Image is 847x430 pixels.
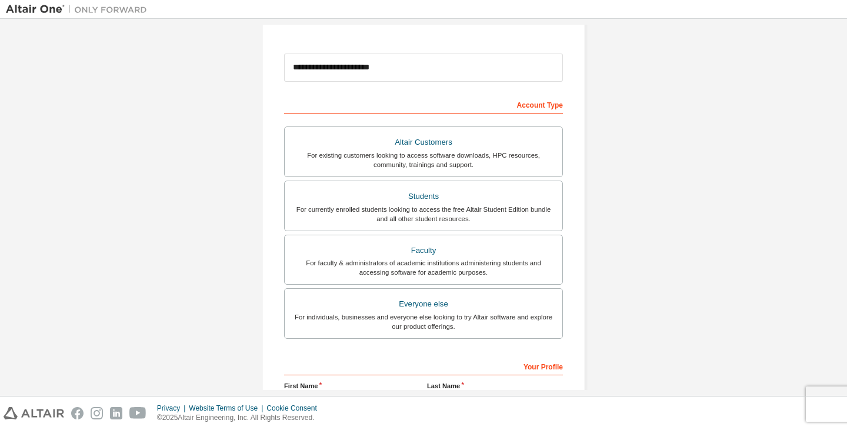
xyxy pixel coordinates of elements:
[157,413,324,423] p: © 2025 Altair Engineering, Inc. All Rights Reserved.
[292,242,555,259] div: Faculty
[292,296,555,312] div: Everyone else
[71,407,84,419] img: facebook.svg
[91,407,103,419] img: instagram.svg
[129,407,146,419] img: youtube.svg
[266,404,324,413] div: Cookie Consent
[292,258,555,277] div: For faculty & administrators of academic institutions administering students and accessing softwa...
[284,95,563,114] div: Account Type
[292,312,555,331] div: For individuals, businesses and everyone else looking to try Altair software and explore our prod...
[157,404,189,413] div: Privacy
[292,134,555,151] div: Altair Customers
[284,381,420,391] label: First Name
[427,381,563,391] label: Last Name
[6,4,153,15] img: Altair One
[292,205,555,224] div: For currently enrolled students looking to access the free Altair Student Edition bundle and all ...
[284,356,563,375] div: Your Profile
[292,188,555,205] div: Students
[4,407,64,419] img: altair_logo.svg
[110,407,122,419] img: linkedin.svg
[292,151,555,169] div: For existing customers looking to access software downloads, HPC resources, community, trainings ...
[189,404,266,413] div: Website Terms of Use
